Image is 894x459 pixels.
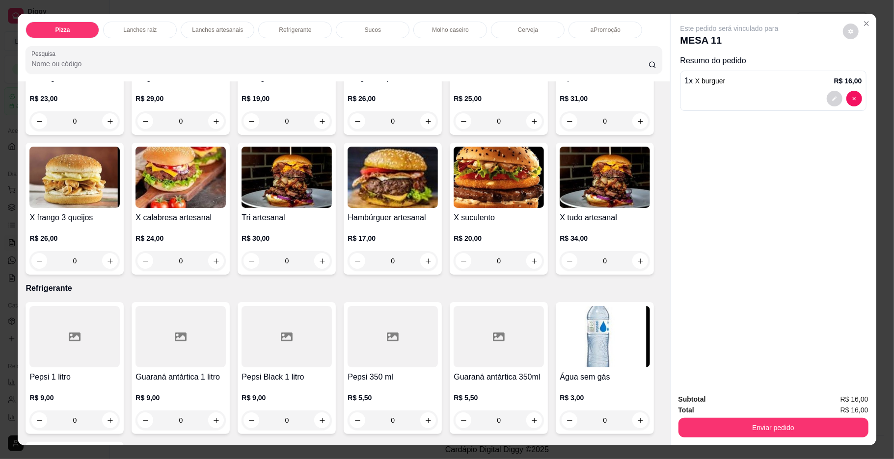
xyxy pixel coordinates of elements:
[518,26,538,34] p: Cerveja
[846,91,862,106] button: decrease-product-quantity
[242,94,332,103] p: R$ 19,00
[678,418,868,437] button: Enviar pedido
[678,395,706,403] strong: Subtotal
[560,212,650,224] h4: X tudo artesanal
[859,16,874,31] button: Close
[279,26,311,34] p: Refrigerante
[314,412,330,428] button: increase-product-quantity
[560,94,650,103] p: R$ 31,00
[55,26,70,34] p: Pizza
[31,59,648,69] input: Pesquisa
[242,212,332,224] h4: Tri artesanal
[31,412,47,428] button: decrease-product-quantity
[31,50,59,58] label: Pesquisa
[454,147,544,208] img: product-image
[348,233,438,243] p: R$ 17,00
[242,371,332,383] h4: Pepsi Black 1 litro
[680,24,779,33] p: Este pedido será vinculado para
[827,91,842,106] button: decrease-product-quantity
[135,393,226,403] p: R$ 9,00
[242,147,332,208] img: product-image
[834,76,862,86] p: R$ 16,00
[244,412,259,428] button: decrease-product-quantity
[680,33,779,47] p: MESA 11
[560,306,650,367] img: product-image
[102,412,118,428] button: increase-product-quantity
[840,394,868,405] span: R$ 16,00
[562,113,577,129] button: decrease-product-quantity
[137,412,153,428] button: decrease-product-quantity
[29,371,120,383] h4: Pepsi 1 litro
[526,412,542,428] button: increase-product-quantity
[135,212,226,224] h4: X calabresa artesanal
[560,393,650,403] p: R$ 3,00
[420,412,436,428] button: increase-product-quantity
[135,371,226,383] h4: Guaraná antártica 1 litro
[365,26,381,34] p: Sucos
[348,94,438,103] p: R$ 26,00
[26,282,662,294] p: Refrigerante
[632,113,648,129] button: increase-product-quantity
[135,94,226,103] p: R$ 29,00
[678,406,694,414] strong: Total
[208,412,224,428] button: increase-product-quantity
[843,24,859,39] button: decrease-product-quantity
[29,393,120,403] p: R$ 9,00
[348,393,438,403] p: R$ 5,50
[242,393,332,403] p: R$ 9,00
[591,26,621,34] p: aPromoção
[560,233,650,243] p: R$ 34,00
[454,393,544,403] p: R$ 5,50
[348,212,438,224] h4: Hambúrguer artesanal
[29,212,120,224] h4: X frango 3 queijos
[454,371,544,383] h4: Guaraná antártica 350ml
[562,412,577,428] button: decrease-product-quantity
[350,412,365,428] button: decrease-product-quantity
[685,75,726,87] p: 1 x
[135,147,226,208] img: product-image
[29,233,120,243] p: R$ 26,00
[242,233,332,243] p: R$ 30,00
[454,212,544,224] h4: X suculento
[632,412,648,428] button: increase-product-quantity
[348,371,438,383] h4: Pepsi 350 ml
[560,147,650,208] img: product-image
[456,412,471,428] button: decrease-product-quantity
[432,26,469,34] p: Molho caseiro
[135,233,226,243] p: R$ 24,00
[348,147,438,208] img: product-image
[29,94,120,103] p: R$ 23,00
[123,26,157,34] p: Lanches raiz
[454,233,544,243] p: R$ 20,00
[192,26,243,34] p: Lanches artesanais
[454,94,544,103] p: R$ 25,00
[560,371,650,383] h4: Água sem gás
[29,147,120,208] img: product-image
[680,55,867,67] p: Resumo do pedido
[695,77,725,85] span: X burguer
[840,405,868,415] span: R$ 16,00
